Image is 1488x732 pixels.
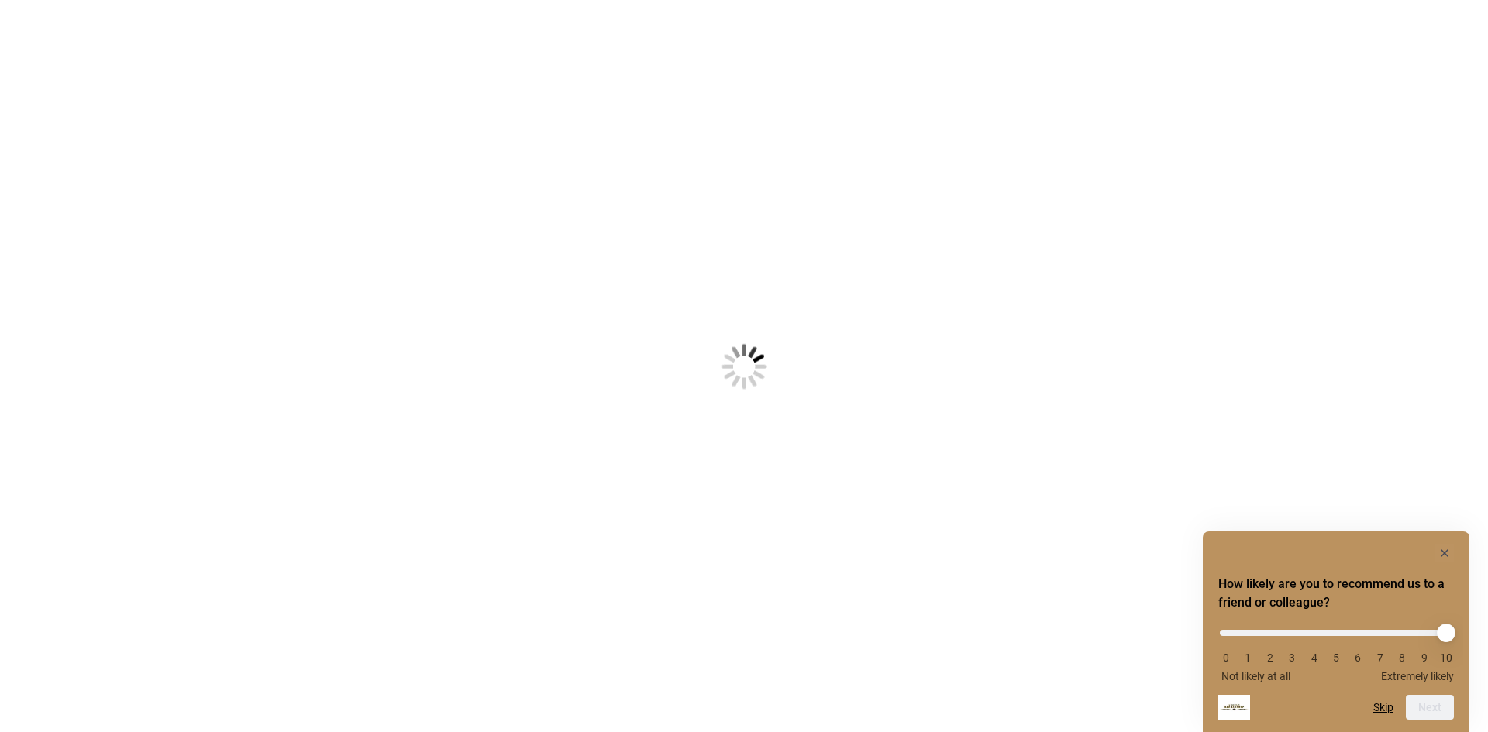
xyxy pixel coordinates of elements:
li: 7 [1373,651,1388,664]
button: Next question [1406,695,1454,720]
span: Not likely at all [1221,670,1290,682]
li: 3 [1284,651,1300,664]
li: 8 [1394,651,1410,664]
h2: How likely are you to recommend us to a friend or colleague? Select an option from 0 to 10, with ... [1218,575,1454,612]
button: Skip [1373,701,1393,713]
li: 6 [1350,651,1366,664]
li: 2 [1262,651,1278,664]
div: How likely are you to recommend us to a friend or colleague? Select an option from 0 to 10, with ... [1218,544,1454,720]
li: 1 [1240,651,1255,664]
li: 5 [1328,651,1344,664]
li: 10 [1438,651,1454,664]
li: 9 [1417,651,1432,664]
img: Loading [645,267,843,466]
li: 0 [1218,651,1234,664]
button: Hide survey [1435,544,1454,562]
span: Extremely likely [1381,670,1454,682]
li: 4 [1307,651,1322,664]
div: How likely are you to recommend us to a friend or colleague? Select an option from 0 to 10, with ... [1218,618,1454,682]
